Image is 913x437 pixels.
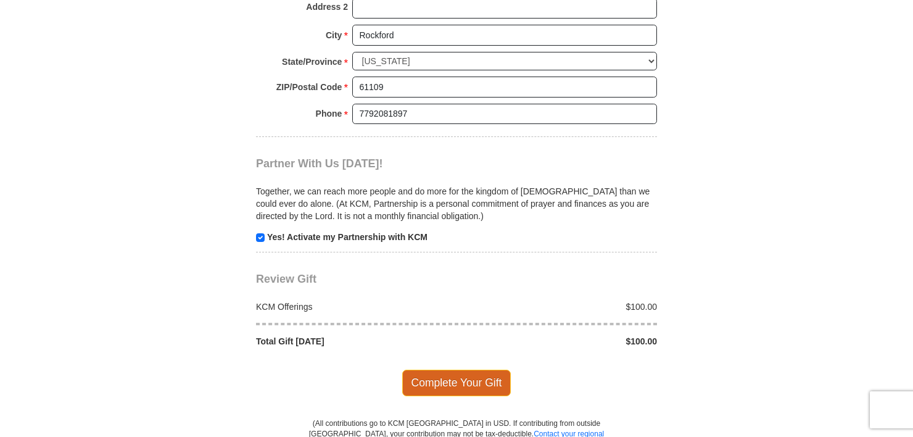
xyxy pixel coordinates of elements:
strong: City [326,27,342,44]
span: Partner With Us [DATE]! [256,157,383,170]
span: Review Gift [256,273,316,285]
span: Complete Your Gift [402,370,511,396]
div: $100.00 [456,335,664,348]
div: $100.00 [456,301,664,313]
strong: State/Province [282,53,342,70]
div: Total Gift [DATE] [250,335,457,348]
strong: ZIP/Postal Code [276,78,342,96]
div: KCM Offerings [250,301,457,313]
strong: Phone [316,105,342,122]
strong: Yes! Activate my Partnership with KCM [267,232,428,242]
p: Together, we can reach more people and do more for the kingdom of [DEMOGRAPHIC_DATA] than we coul... [256,185,657,222]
